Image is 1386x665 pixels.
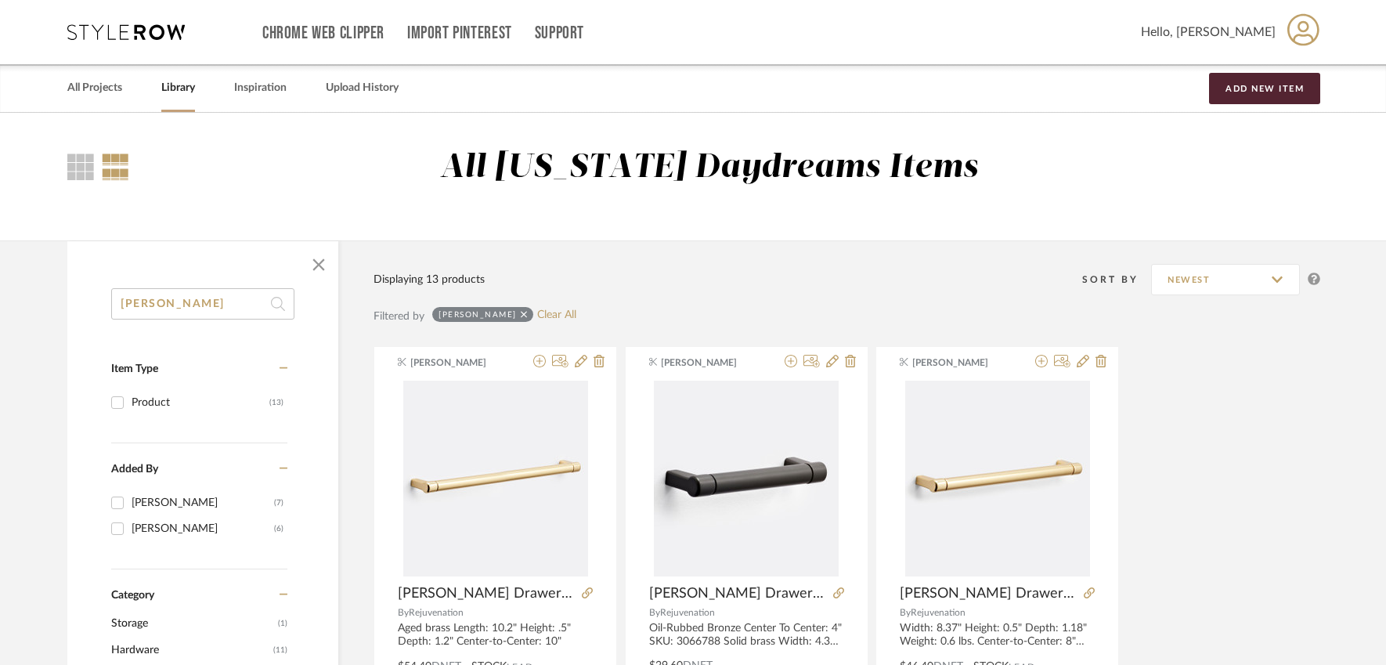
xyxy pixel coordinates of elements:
div: Sort By [1082,272,1151,287]
a: Chrome Web Clipper [262,27,384,40]
div: Filtered by [374,308,424,325]
span: By [900,608,911,617]
div: (6) [274,516,283,541]
span: Storage [111,610,274,637]
a: Inspiration [234,78,287,99]
span: Hardware [111,637,269,663]
span: Category [111,589,154,602]
div: Oil-Rubbed Bronze Center To Center: 4" SKU: 3066788 Solid brass Width: 4.37" Height: 0.5" Depth: ... [649,622,844,649]
a: All Projects [67,78,122,99]
a: Upload History [326,78,399,99]
img: Blair Drawer Pull Aged Brass 8" [905,381,1090,576]
div: Width: 8.37" Height: 0.5" Depth: 1.18" Weight: 0.6 lbs. Center-to-Center: 8" AGED BRASS [900,622,1095,649]
div: Aged brass Length: 10.2" Height: .5" Depth: 1.2" Center-to-Center: 10" [398,622,593,649]
div: (7) [274,490,283,515]
span: Hello, [PERSON_NAME] [1141,23,1276,42]
a: Support [535,27,584,40]
span: Rejuvenation [409,608,464,617]
a: Import Pinterest [407,27,512,40]
div: [PERSON_NAME] [132,490,274,515]
span: [PERSON_NAME] [912,356,1011,370]
a: Clear All [537,309,576,322]
span: [PERSON_NAME] [661,356,760,370]
img: Blair Drawer Pull Aged brass 10" [403,381,588,576]
a: Library [161,78,195,99]
span: (11) [273,638,287,663]
div: All [US_STATE] Daydreams Items [440,148,979,188]
span: [PERSON_NAME] Drawer Pull Aged Brass 8" [900,585,1077,602]
input: Search within 13 results [111,288,294,320]
span: [PERSON_NAME] Drawer Pull Aged brass 10" [398,585,576,602]
img: Blair Drawer Pull 4" Oil-Rubbed Bronze [654,381,839,576]
span: (1) [278,611,287,636]
div: (13) [269,390,283,415]
button: Close [303,249,334,280]
span: By [649,608,660,617]
button: Add New Item [1209,73,1320,104]
span: [PERSON_NAME] [410,356,509,370]
div: Product [132,390,269,415]
span: Rejuvenation [660,608,715,617]
div: Displaying 13 products [374,271,485,288]
span: Item Type [111,363,158,374]
div: [PERSON_NAME] [132,516,274,541]
span: By [398,608,409,617]
div: 0 [398,381,593,576]
span: Added By [111,464,158,475]
span: [PERSON_NAME] Drawer Pull 4" Oil-Rubbed Bronze [649,585,827,602]
span: Rejuvenation [911,608,966,617]
div: 0 [649,381,844,576]
div: [PERSON_NAME] [439,309,517,320]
